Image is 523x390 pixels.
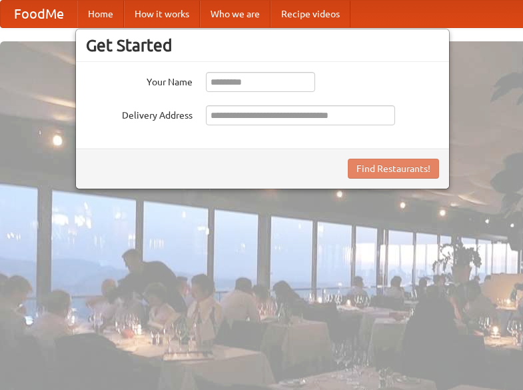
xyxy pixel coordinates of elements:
[77,1,124,27] a: Home
[86,105,193,122] label: Delivery Address
[348,159,439,179] button: Find Restaurants!
[200,1,270,27] a: Who we are
[270,1,350,27] a: Recipe videos
[1,1,77,27] a: FoodMe
[124,1,200,27] a: How it works
[86,72,193,89] label: Your Name
[86,35,439,55] h3: Get Started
